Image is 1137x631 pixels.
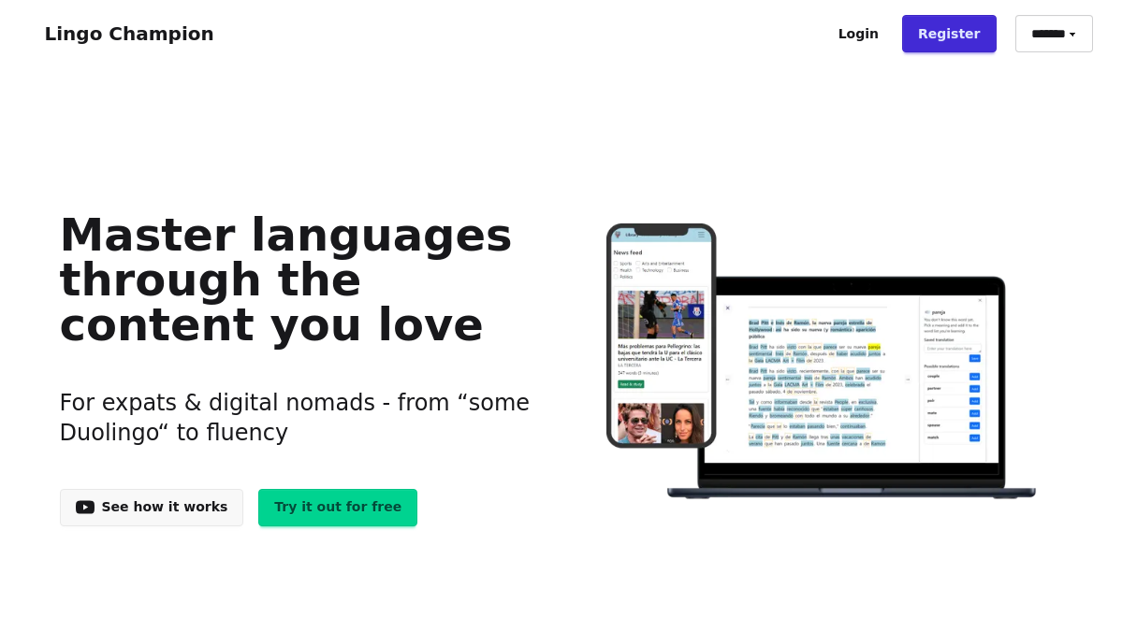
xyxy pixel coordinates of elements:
[258,489,417,526] a: Try it out for free
[60,366,540,470] h3: For expats & digital nomads - from “some Duolingo“ to fluency
[823,15,895,52] a: Login
[60,489,244,526] a: See how it works
[60,212,540,347] h1: Master languages through the content you love
[569,223,1077,503] img: Learn languages online
[902,15,997,52] a: Register
[45,22,214,45] a: Lingo Champion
